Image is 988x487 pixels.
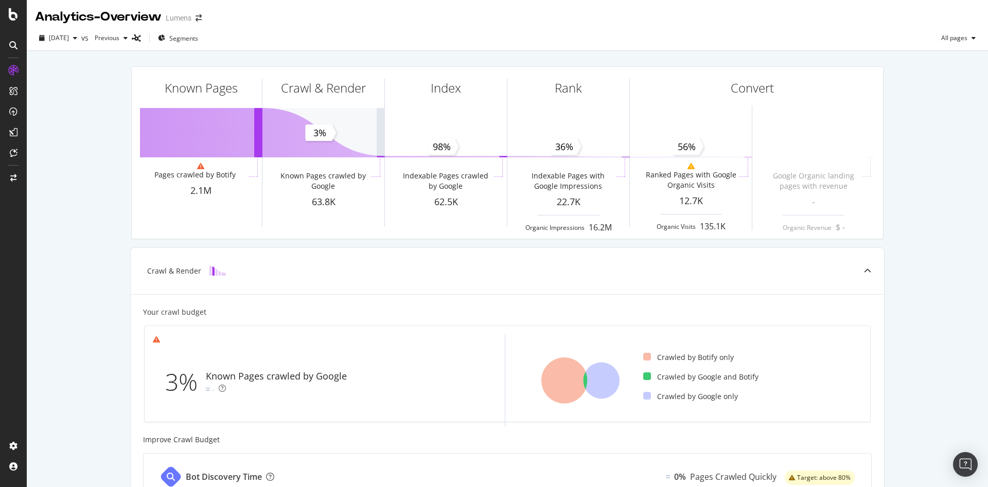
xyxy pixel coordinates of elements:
div: Crawled by Google only [643,391,738,402]
div: 0% [674,471,686,483]
div: 22.7K [507,195,629,209]
span: Target: above 80% [797,475,851,481]
div: 2.1M [140,184,262,197]
img: Equal [206,388,210,391]
div: Crawl & Render [281,79,366,97]
div: Lumens [166,13,191,23]
div: Indexable Pages with Google Impressions [522,171,614,191]
div: Known Pages crawled by Google [277,171,369,191]
div: 16.2M [589,222,612,233]
div: Known Pages [165,79,238,97]
div: arrow-right-arrow-left [196,14,202,22]
div: 63.8K [262,195,384,209]
button: Previous [91,30,132,46]
div: Crawl & Render [147,266,201,276]
button: Segments [154,30,202,46]
div: Index [431,79,461,97]
div: Improve Crawl Budget [143,435,872,445]
div: - [212,384,215,394]
div: Crawled by Google and Botify [643,372,758,382]
div: Analytics - Overview [35,8,162,26]
div: Pages crawled by Botify [154,170,236,180]
img: Equal [666,475,670,478]
div: Known Pages crawled by Google [206,370,347,383]
div: 62.5K [385,195,507,209]
div: Indexable Pages crawled by Google [399,171,491,191]
span: Segments [169,34,198,43]
div: Your crawl budget [143,307,206,317]
div: Crawled by Botify only [643,352,734,363]
span: 2025 Aug. 3rd [49,33,69,42]
img: block-icon [209,266,226,276]
button: [DATE] [35,30,81,46]
div: Open Intercom Messenger [953,452,978,477]
div: warning label [785,471,855,485]
div: Organic Impressions [525,223,585,232]
button: All pages [937,30,980,46]
div: Pages Crawled Quickly [690,471,777,483]
span: vs [81,33,91,43]
div: Rank [555,79,582,97]
span: All pages [937,33,967,42]
div: Bot Discovery Time [186,471,262,483]
span: Previous [91,33,119,42]
div: 3% [165,365,206,399]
